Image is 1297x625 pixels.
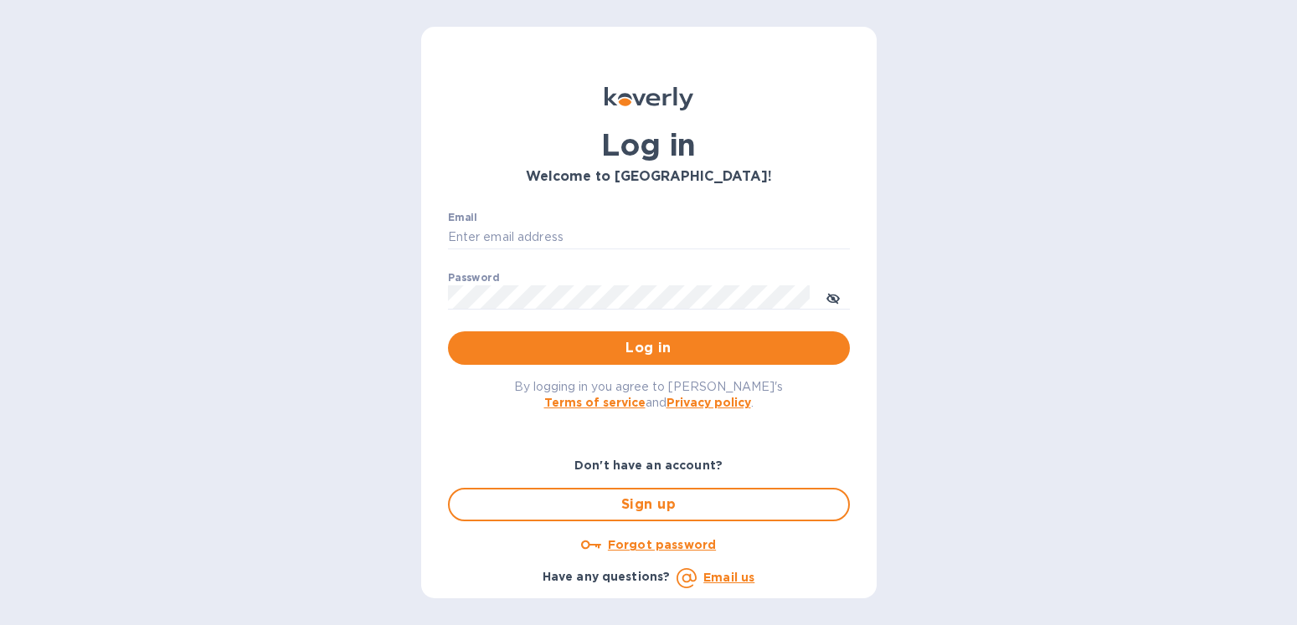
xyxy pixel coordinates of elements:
[448,213,477,223] label: Email
[448,273,499,283] label: Password
[605,87,693,110] img: Koverly
[448,225,850,250] input: Enter email address
[1213,545,1297,625] iframe: Chat Widget
[703,571,754,584] a: Email us
[667,396,751,409] a: Privacy policy
[543,570,671,583] b: Have any questions?
[448,331,850,365] button: Log in
[448,169,850,185] h3: Welcome to [GEOGRAPHIC_DATA]!
[544,396,646,409] a: Terms of service
[448,488,850,521] button: Sign up
[448,127,850,162] h1: Log in
[574,459,723,472] b: Don't have an account?
[463,494,835,515] span: Sign up
[608,538,716,551] u: Forgot password
[816,280,850,314] button: toggle password visibility
[514,380,783,409] span: By logging in you agree to [PERSON_NAME]'s and .
[461,338,836,358] span: Log in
